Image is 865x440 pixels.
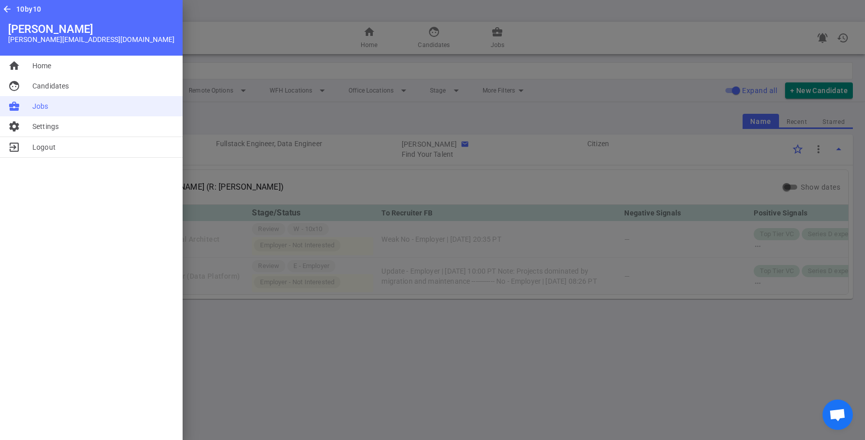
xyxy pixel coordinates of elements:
[32,81,69,91] span: Candidates
[8,23,175,35] div: [PERSON_NAME]
[8,35,175,43] div: [PERSON_NAME][EMAIL_ADDRESS][DOMAIN_NAME]
[32,121,59,131] span: Settings
[8,60,20,72] span: home
[32,142,56,152] span: Logout
[8,100,20,112] span: business_center
[32,61,52,71] span: Home
[8,80,20,92] span: face
[2,4,12,14] span: arrow_back
[32,101,49,111] span: Jobs
[8,141,20,153] span: exit_to_app
[823,400,853,430] div: Open chat
[8,120,20,133] span: settings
